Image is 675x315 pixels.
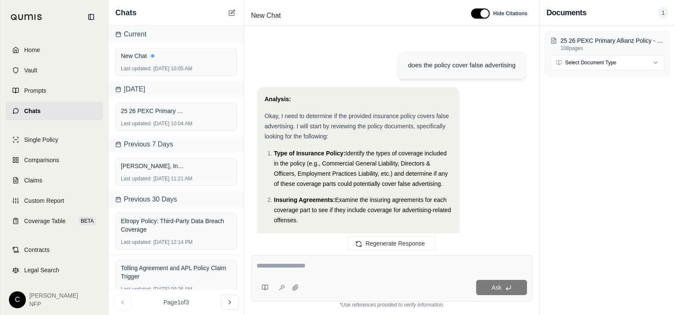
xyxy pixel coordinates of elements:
span: Custom Report [24,196,64,205]
span: Last updated: [121,239,152,246]
span: NFP [29,300,78,308]
span: BETA [78,217,96,225]
div: *Use references provided to verify information. [251,301,533,308]
span: Comparisons [24,156,59,164]
strong: Analysis: [265,96,291,102]
a: Coverage TableBETA [6,212,103,230]
a: Legal Search [6,261,103,279]
h3: Documents [547,7,586,19]
span: Definitions: [274,233,307,240]
a: Comparisons [6,151,103,169]
button: 25 26 PEXC Primary Allianz Policy - Eos Fitness.pdf108pages [550,36,664,52]
button: Regenerate Response [348,237,435,250]
span: Ask [491,284,501,291]
span: Type of Insurance Policy: [274,150,346,157]
div: [DATE] 09:26 AM [121,286,232,293]
span: 25 26 PEXC Primary Allianz Policy - Runoff Endt - Eos Fitness.pdf [121,107,184,115]
span: Last updated: [121,65,152,72]
span: Last updated: [121,120,152,127]
div: Eltropy Policy: Third-Party Data Breach Coverage [121,217,232,234]
span: Insuring Agreements: [274,196,335,203]
span: Okay, I need to determine if the provided insurance policy covers false advertising. I will start... [265,113,449,140]
span: Claims [24,176,42,185]
span: Regenerate Response [365,240,425,247]
div: New Chat [121,52,232,60]
a: Contracts [6,240,103,259]
span: [PERSON_NAME] [29,291,78,300]
div: [DATE] 12:14 PM [121,239,232,246]
div: Tolling Agreement and APL Policy Claim Trigger [121,264,232,281]
span: Vault [24,66,37,75]
span: Last updated: [121,286,152,293]
p: 108 pages [561,45,664,52]
div: does the policy cover false advertising [408,60,516,70]
span: Identify the types of coverage included in the policy (e.g., Commercial General Liability, Direct... [274,150,448,187]
span: New Chat [248,9,284,22]
span: 1 [658,7,668,19]
a: Custom Report [6,191,103,210]
span: Coverage Table [24,217,66,225]
a: Prompts [6,81,103,100]
span: Prompts [24,86,46,95]
a: Vault [6,61,103,80]
a: Chats [6,102,103,120]
div: Edit Title [248,9,461,22]
div: C [9,291,26,308]
button: New Chat [227,8,237,18]
span: Look for definitions of key terms such as "Wrongful Act," "Personal Injury," "Advertising Injury,... [274,233,440,260]
span: Single Policy [24,135,58,144]
span: Page 1 of 3 [164,298,189,307]
div: Previous 30 Days [109,191,244,208]
div: Current [109,26,244,43]
span: Contracts [24,246,50,254]
span: Chats [24,107,41,115]
span: Legal Search [24,266,59,274]
button: Collapse sidebar [84,10,98,24]
p: 25 26 PEXC Primary Allianz Policy - Eos Fitness.pdf [561,36,664,45]
div: [DATE] 11:21 AM [121,175,232,182]
a: Home [6,41,103,59]
span: Last updated: [121,175,152,182]
button: Ask [476,280,527,295]
div: [DATE] 10:04 AM [121,120,232,127]
a: Single Policy [6,130,103,149]
span: [PERSON_NAME], Inc - Policy - PLM-CB-SF0EEOKH6-003.pdf [121,162,184,170]
span: Chats [115,7,137,19]
div: [DATE] [109,81,244,98]
a: Claims [6,171,103,190]
span: Home [24,46,40,54]
div: Previous 7 Days [109,136,244,153]
span: Hide Citations [493,10,527,17]
img: Qumis Logo [11,14,42,20]
span: Examine the insuring agreements for each coverage part to see if they include coverage for advert... [274,196,451,224]
div: [DATE] 10:05 AM [121,65,232,72]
